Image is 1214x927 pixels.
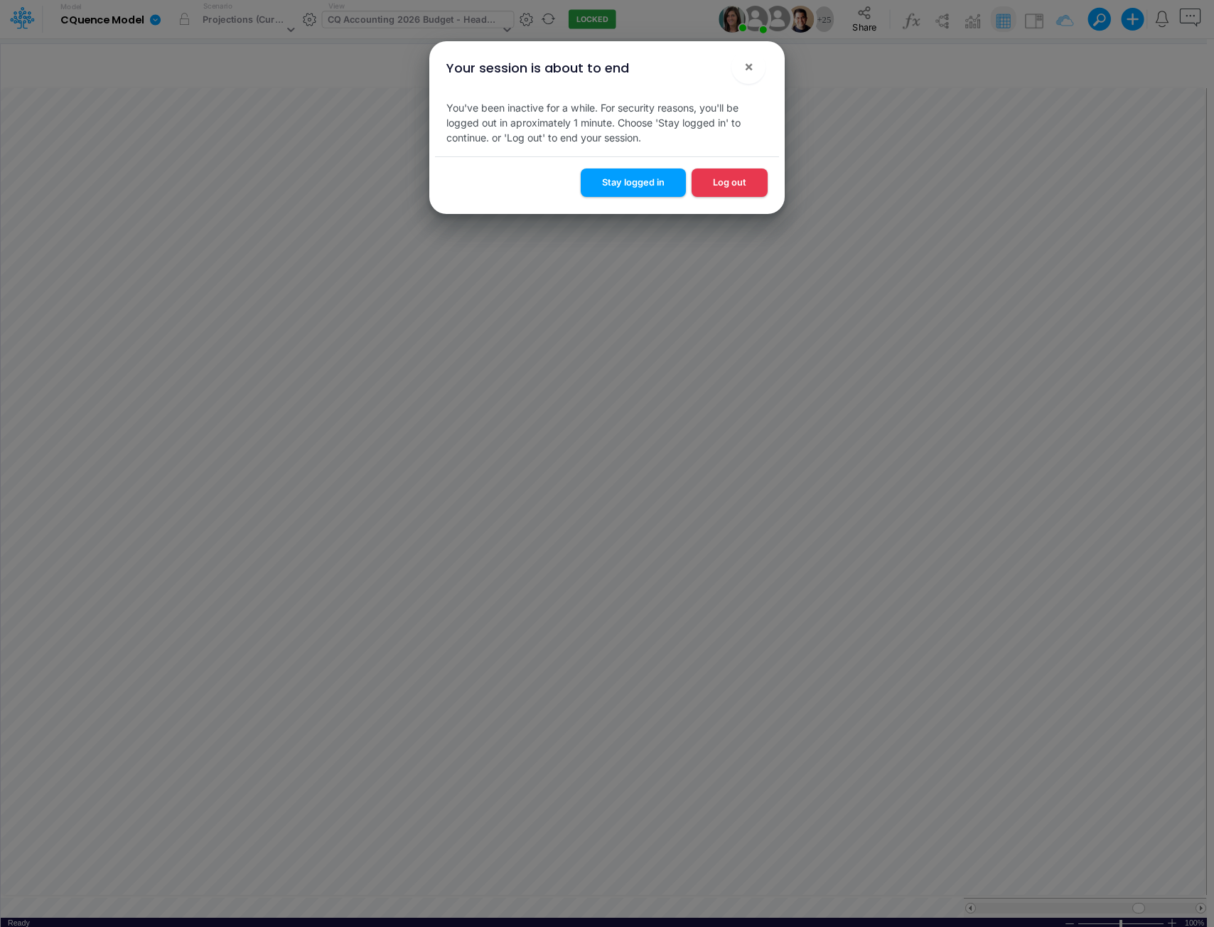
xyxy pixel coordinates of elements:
[581,168,686,196] button: Stay logged in
[435,89,779,156] div: You've been inactive for a while. For security reasons, you'll be logged out in aproximately 1 mi...
[731,50,766,84] button: Close
[744,58,753,75] span: ×
[446,58,629,77] div: Your session is about to end
[692,168,768,196] button: Log out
